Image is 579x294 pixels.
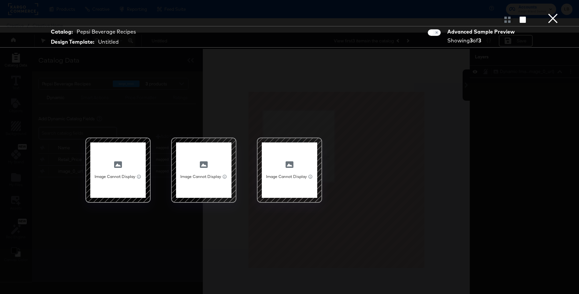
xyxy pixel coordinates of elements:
div: Image Cannot Display [85,138,151,203]
div: Untitled [98,38,119,46]
div: Image Cannot Display [257,138,322,203]
strong: Catalog: [51,28,73,36]
strong: 3 [470,37,473,44]
div: Showing of [447,37,517,44]
div: Image Cannot Display [171,138,236,203]
strong: Design Template: [51,38,94,46]
div: Pepsi Beverage Recipes [77,28,136,36]
strong: 3 [478,37,481,44]
div: Advanced Sample Preview [447,28,517,36]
